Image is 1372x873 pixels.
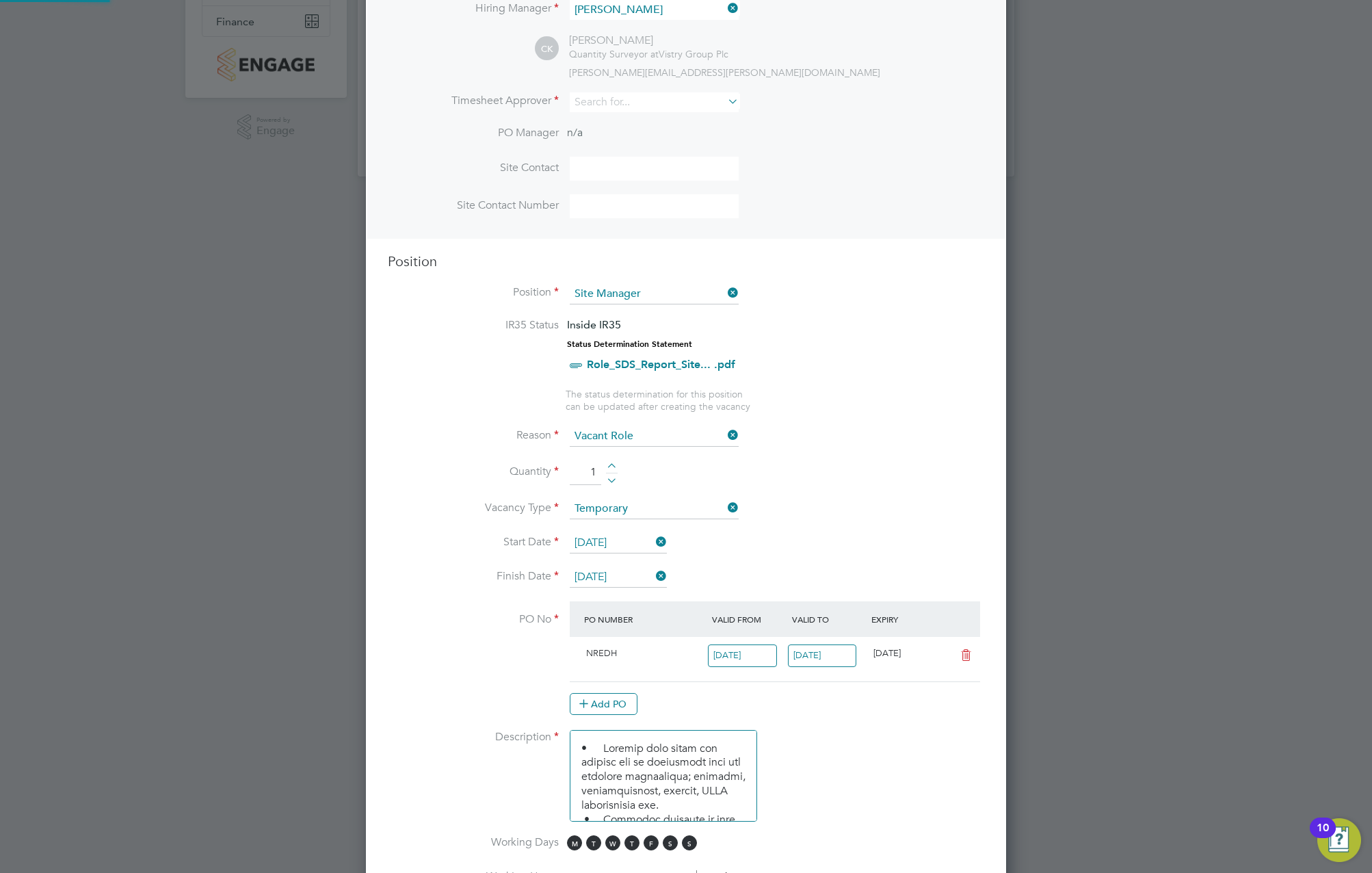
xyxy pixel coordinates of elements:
[873,647,901,659] span: [DATE]
[663,835,678,850] span: S
[567,126,583,140] span: n/a
[1317,818,1361,862] button: Open Resource Center, 10 new notifications
[1317,828,1329,846] div: 10
[388,730,559,744] label: Description
[388,501,559,515] label: Vacancy Type
[569,48,728,60] div: Vistry Group Plc
[388,198,559,213] label: Site Contact Number
[388,535,559,549] label: Start Date
[788,644,857,667] input: Select one
[388,318,559,333] label: IR35 Status
[388,835,559,850] label: Working Days
[789,607,869,631] div: Valid To
[587,358,735,371] a: Role_SDS_Report_Site... .pdf
[535,37,559,61] span: CK
[388,1,559,16] label: Hiring Manager
[570,693,637,715] button: Add PO
[567,339,692,349] strong: Status Determination Statement
[569,34,728,48] div: [PERSON_NAME]
[388,252,984,270] h3: Position
[388,465,559,479] label: Quantity
[388,612,559,627] label: PO No
[709,607,789,631] div: Valid From
[566,388,750,413] span: The status determination for this position can be updated after creating the vacancy
[605,835,620,850] span: W
[868,607,948,631] div: Expiry
[569,66,880,79] span: [PERSON_NAME][EMAIL_ADDRESS][PERSON_NAME][DOMAIN_NAME]
[570,499,739,519] input: Select one
[586,647,617,659] span: NREDH
[581,607,709,631] div: PO Number
[570,426,739,447] input: Select one
[682,835,697,850] span: S
[570,284,739,304] input: Search for...
[388,569,559,584] label: Finish Date
[567,835,582,850] span: M
[644,835,659,850] span: F
[708,644,777,667] input: Select one
[570,567,667,588] input: Select one
[570,92,739,112] input: Search for...
[567,318,621,331] span: Inside IR35
[388,285,559,300] label: Position
[388,126,559,140] label: PO Manager
[586,835,601,850] span: T
[624,835,639,850] span: T
[388,94,559,108] label: Timesheet Approver
[388,428,559,443] label: Reason
[388,161,559,175] label: Site Contact
[569,48,659,60] span: Quantity Surveyor at
[570,533,667,553] input: Select one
